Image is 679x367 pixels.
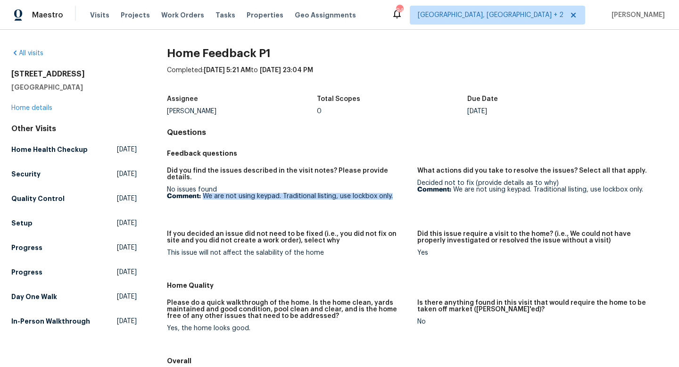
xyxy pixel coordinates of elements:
[167,231,410,244] h5: If you decided an issue did not need to be fixed (i.e., you did not fix on site and you did not c...
[11,215,137,232] a: Setup[DATE]
[417,250,660,256] div: Yes
[417,186,451,193] b: Comment:
[417,180,660,193] div: Decided not to fix (provide details as to why)
[167,325,410,332] div: Yes, the home looks good.
[117,292,137,301] span: [DATE]
[167,250,410,256] div: This issue will not affect the salability of the home
[11,69,137,79] h2: [STREET_ADDRESS]
[417,300,660,313] h5: Is there anything found in this visit that would require the home to be taken off market ([PERSON...
[11,292,57,301] h5: Day One Walk
[32,10,63,20] span: Maestro
[11,264,137,281] a: Progress[DATE]
[417,167,647,174] h5: What actions did you take to resolve the issues? Select all that apply.
[11,288,137,305] a: Day One Walk[DATE]
[11,124,137,133] div: Other Visits
[11,317,90,326] h5: In-Person Walkthrough
[167,149,668,158] h5: Feedback questions
[90,10,109,20] span: Visits
[417,231,660,244] h5: Did this issue require a visit to the home? (i.e., We could not have properly investigated or res...
[215,12,235,18] span: Tasks
[167,186,410,200] div: No issues found
[167,193,201,200] b: Comment:
[117,169,137,179] span: [DATE]
[317,108,467,115] div: 0
[11,169,41,179] h5: Security
[396,6,403,15] div: 94
[11,243,42,252] h5: Progress
[608,10,665,20] span: [PERSON_NAME]
[167,281,668,290] h5: Home Quality
[11,190,137,207] a: Quality Control[DATE]
[167,49,668,58] h2: Home Feedback P1
[295,10,356,20] span: Geo Assignments
[167,300,410,319] h5: Please do a quick walkthrough of the home. Is the home clean, yards maintained and good condition...
[167,108,317,115] div: [PERSON_NAME]
[167,193,410,200] p: We are not using keypad. Traditional listing, use lockbox only.
[161,10,204,20] span: Work Orders
[11,145,88,154] h5: Home Health Checkup
[167,128,668,137] h4: Questions
[167,167,410,181] h5: Did you find the issues described in the visit notes? Please provide details.
[204,67,251,74] span: [DATE] 5:21 AM
[11,166,137,183] a: Security[DATE]
[260,67,313,74] span: [DATE] 23:04 PM
[11,50,43,57] a: All visits
[167,356,668,366] h5: Overall
[247,10,283,20] span: Properties
[117,243,137,252] span: [DATE]
[11,267,42,277] h5: Progress
[11,239,137,256] a: Progress[DATE]
[467,108,618,115] div: [DATE]
[117,194,137,203] span: [DATE]
[117,218,137,228] span: [DATE]
[167,66,668,90] div: Completed: to
[11,83,137,92] h5: [GEOGRAPHIC_DATA]
[11,141,137,158] a: Home Health Checkup[DATE]
[117,317,137,326] span: [DATE]
[11,218,33,228] h5: Setup
[167,96,198,102] h5: Assignee
[11,194,65,203] h5: Quality Control
[117,145,137,154] span: [DATE]
[417,186,660,193] p: We are not using keypad. Traditional listing, use lockbox only.
[417,318,660,325] div: No
[317,96,360,102] h5: Total Scopes
[121,10,150,20] span: Projects
[418,10,563,20] span: [GEOGRAPHIC_DATA], [GEOGRAPHIC_DATA] + 2
[467,96,498,102] h5: Due Date
[117,267,137,277] span: [DATE]
[11,105,52,111] a: Home details
[11,313,137,330] a: In-Person Walkthrough[DATE]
